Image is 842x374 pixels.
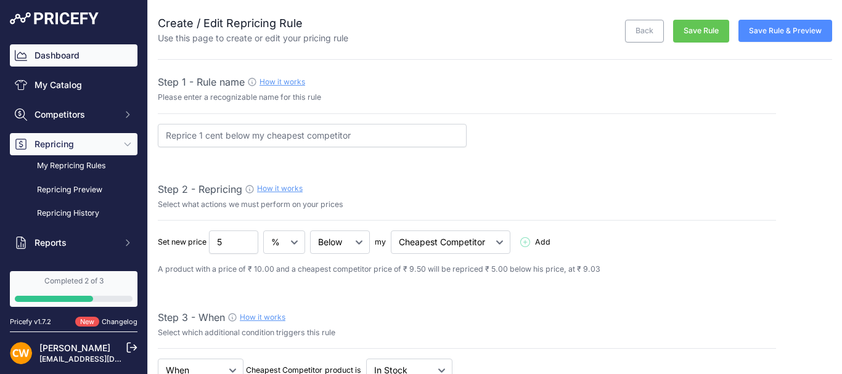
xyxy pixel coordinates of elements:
a: How it works [240,312,285,322]
div: Pricefy v1.7.2 [10,317,51,327]
p: Select what actions we must perform on your prices [158,199,776,211]
a: My Repricing Rules [10,155,137,177]
p: my [375,237,386,248]
p: Please enter a recognizable name for this rule [158,92,776,104]
span: Repricing [35,138,115,150]
a: Dashboard [10,44,137,67]
input: 1% Below my cheapest competitor [158,124,467,147]
a: Changelog [102,317,137,326]
button: Save Rule [673,20,729,43]
p: Select which additional condition triggers this rule [158,327,776,339]
span: Step 2 - Repricing [158,183,242,195]
button: Reports [10,232,137,254]
p: Set new price [158,237,206,248]
img: Pricefy Logo [10,12,99,25]
a: How it works [257,184,303,193]
p: Use this page to create or edit your pricing rule [158,32,348,44]
span: New [75,317,99,327]
div: Completed 2 of 3 [15,276,133,286]
input: 1 [209,230,258,254]
h2: Create / Edit Repricing Rule [158,15,348,32]
a: Back [625,20,664,43]
span: Step 3 - When [158,311,225,323]
span: Step 1 - Rule name [158,76,245,88]
p: A product with a price of ₹ 10.00 and a cheapest competitor price of ₹ 9.50 will be repriced ₹ 5.... [158,264,776,275]
a: Repricing Preview [10,179,137,201]
a: How it works [260,77,305,86]
a: My Catalog [10,74,137,96]
button: Save Rule & Preview [738,20,832,42]
span: Reports [35,237,115,249]
a: [PERSON_NAME] [39,343,110,353]
button: Settings [10,261,137,283]
a: Repricing History [10,203,137,224]
span: Add [535,237,550,248]
a: Completed 2 of 3 [10,271,137,307]
span: Competitors [35,108,115,121]
a: [EMAIL_ADDRESS][DOMAIN_NAME] [39,354,168,364]
button: Competitors [10,104,137,126]
button: Repricing [10,133,137,155]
